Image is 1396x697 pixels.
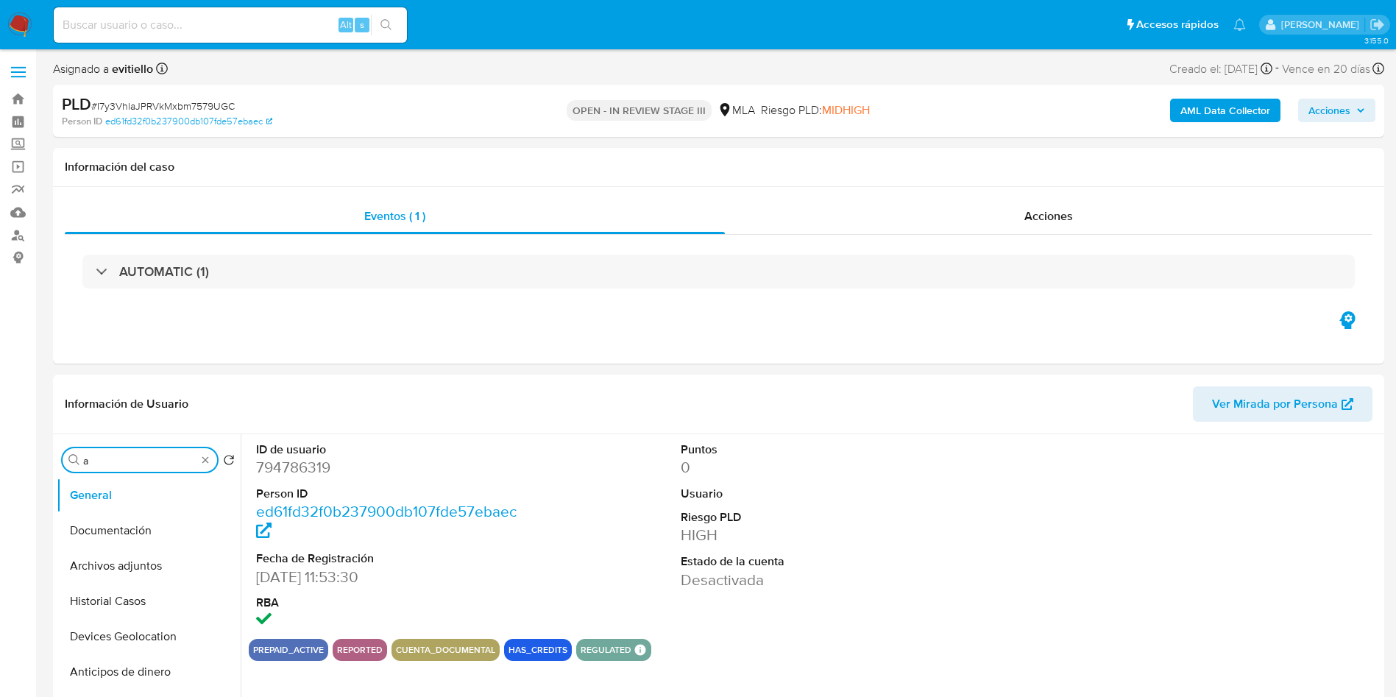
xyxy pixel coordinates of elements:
[364,208,425,224] span: Eventos ( 1 )
[65,160,1372,174] h1: Información del caso
[57,584,241,619] button: Historial Casos
[223,454,235,470] button: Volver al orden por defecto
[256,442,525,458] dt: ID de usuario
[1233,18,1246,31] a: Notificaciones
[83,454,196,467] input: Buscar
[1024,208,1073,224] span: Acciones
[256,486,525,502] dt: Person ID
[1193,386,1372,422] button: Ver Mirada por Persona
[1281,18,1364,32] p: mariaeugenia.sanchez@mercadolibre.com
[256,500,517,542] a: ed61fd32f0b237900db107fde57ebaec
[1170,99,1280,122] button: AML Data Collector
[822,102,870,118] span: MIDHIGH
[62,115,102,128] b: Person ID
[567,100,712,121] p: OPEN - IN REVIEW STAGE III
[1308,99,1350,122] span: Acciones
[1282,61,1370,77] span: Vence en 20 días
[681,486,949,502] dt: Usuario
[360,18,364,32] span: s
[681,442,949,458] dt: Puntos
[1298,99,1375,122] button: Acciones
[82,255,1355,289] div: AUTOMATIC (1)
[91,99,235,113] span: # I7y3VhlaJPRVkMxbm7579UGC
[57,548,241,584] button: Archivos adjuntos
[681,525,949,545] dd: HIGH
[761,102,870,118] span: Riesgo PLD:
[256,551,525,567] dt: Fecha de Registración
[105,115,272,128] a: ed61fd32f0b237900db107fde57ebaec
[199,454,211,466] button: Borrar
[681,570,949,590] dd: Desactivada
[681,553,949,570] dt: Estado de la cuenta
[253,647,324,653] button: prepaid_active
[57,619,241,654] button: Devices Geolocation
[337,647,383,653] button: reported
[119,263,209,280] h3: AUTOMATIC (1)
[54,15,407,35] input: Buscar usuario o caso...
[65,397,188,411] h1: Información de Usuario
[1169,59,1272,79] div: Creado el: [DATE]
[109,60,153,77] b: evitiello
[581,647,631,653] button: regulated
[1370,17,1385,32] a: Salir
[396,647,495,653] button: cuenta_documental
[256,595,525,611] dt: RBA
[57,654,241,690] button: Anticipos de dinero
[256,567,525,587] dd: [DATE] 11:53:30
[509,647,567,653] button: has_credits
[371,15,401,35] button: search-icon
[1180,99,1270,122] b: AML Data Collector
[1136,17,1219,32] span: Accesos rápidos
[1275,59,1279,79] span: -
[57,478,241,513] button: General
[681,509,949,526] dt: Riesgo PLD
[681,457,949,478] dd: 0
[256,457,525,478] dd: 794786319
[1212,386,1338,422] span: Ver Mirada por Persona
[62,92,91,116] b: PLD
[68,454,80,466] button: Buscar
[57,513,241,548] button: Documentación
[340,18,352,32] span: Alt
[53,61,153,77] span: Asignado a
[718,102,755,118] div: MLA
